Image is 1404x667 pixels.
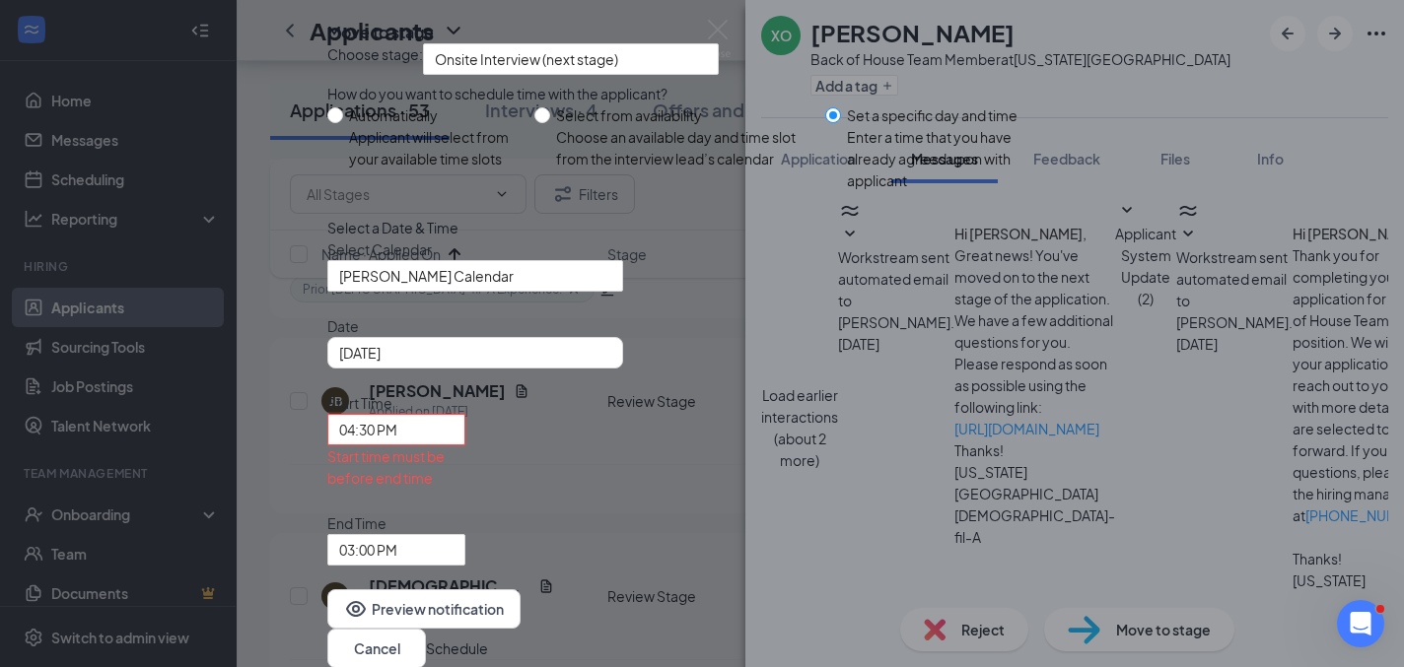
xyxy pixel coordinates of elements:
div: Automatically [349,104,519,126]
h3: Move to stage [327,22,434,43]
div: Select a Date & Time [327,217,1077,238]
div: Start time must be before end time [327,445,465,489]
span: Onsite Interview (next stage) [435,44,618,74]
button: EyePreview notification [327,589,521,629]
span: Start Time [327,392,465,414]
span: 04:30 PM [339,415,397,444]
span: Date [327,315,1077,337]
div: Choose an available day and time slot from the interview lead’s calendar [556,126,809,169]
div: How do you want to schedule time with the applicant? [327,83,1077,104]
span: [PERSON_NAME] Calendar [339,261,514,291]
div: Select from availability [556,104,809,126]
svg: Eye [344,597,368,621]
div: Applicant will select from your available time slots [349,126,519,169]
input: Aug 26, 2025 [339,342,607,364]
span: Select Calendar [327,238,1077,260]
span: Choose stage: [327,43,423,75]
span: End Time [327,512,465,534]
button: Schedule [426,637,488,659]
iframe: Intercom live chat [1337,600,1384,647]
div: Enter a time that you have already agreed upon with applicant [847,126,1061,191]
div: Set a specific day and time [847,104,1061,126]
span: 03:00 PM [339,535,397,565]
